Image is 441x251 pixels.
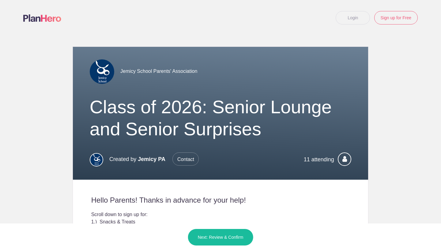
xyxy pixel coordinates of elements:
a: Sign up for Free [374,11,418,24]
img: Jemicymooseonlylogowhite on blue %28with school name%29 [90,153,103,167]
img: Jemicymooseonlylogowhite on blue %28with school name%29 [90,59,114,84]
img: Logo main planhero [23,14,61,22]
h2: Hello Parents! Thanks in advance for your help! [91,196,350,205]
span: Contact [172,152,199,166]
p: 11 attending [304,153,334,166]
div: 1.) Snacks & Treats [91,218,350,226]
p: Created by [109,152,199,166]
a: Login [336,11,370,24]
span: Jemicy PA [138,156,165,162]
div: Jemicy School Parents' Association [90,59,352,84]
button: Next: Review & Confirm [188,229,254,246]
h1: Class of 2026: Senior Lounge and Senior Surprises [90,96,352,140]
div: Scroll down to sign up for: [91,211,350,218]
